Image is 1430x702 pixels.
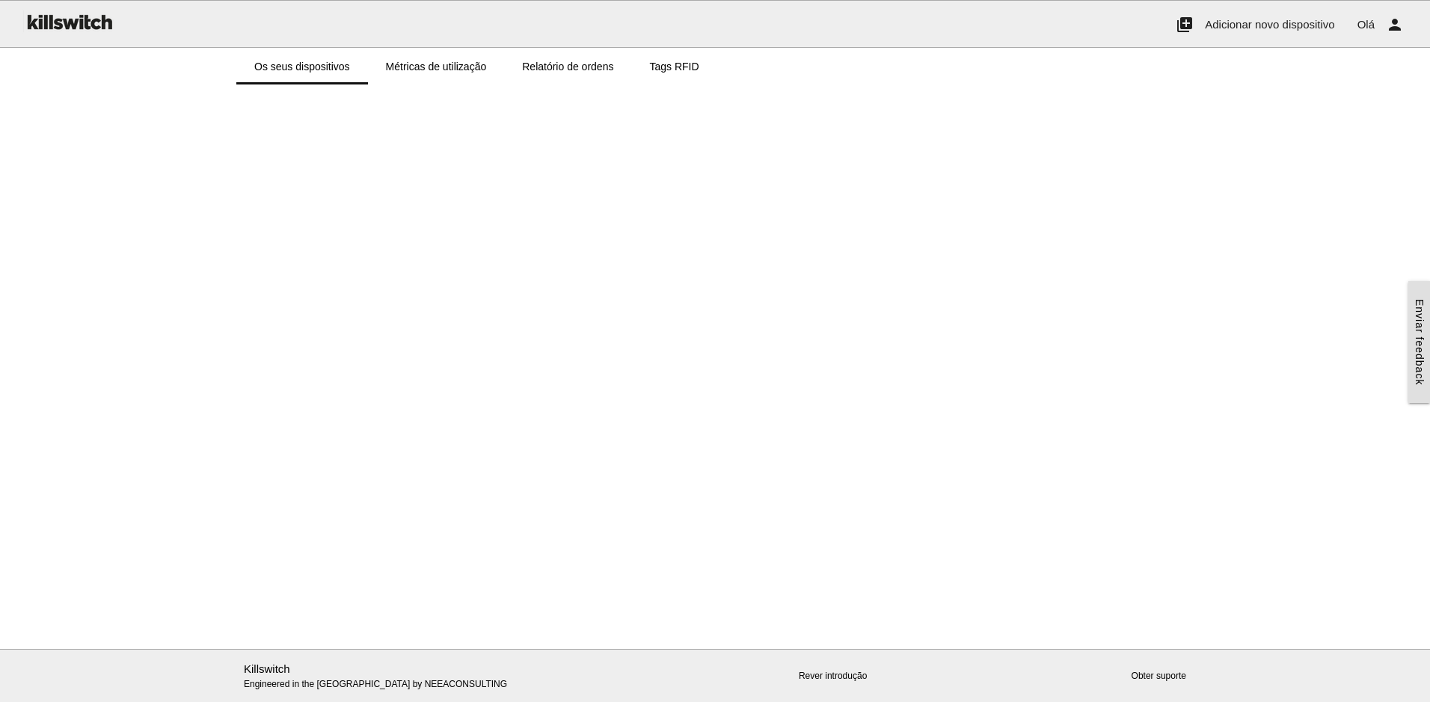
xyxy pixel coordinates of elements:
[504,49,631,84] a: Relatório de ordens
[22,1,115,43] img: ks-logo-black-160-b.png
[1176,1,1194,49] i: add_to_photos
[1408,281,1430,403] a: Enviar feedback
[631,49,716,84] a: Tags RFID
[799,671,867,681] a: Rever introdução
[236,49,368,84] a: Os seus dispositivos
[1386,1,1404,49] i: person
[1132,671,1186,681] a: Obter suporte
[1357,18,1375,31] span: Olá
[244,661,548,692] p: Engineered in the [GEOGRAPHIC_DATA] by NEEACONSULTING
[244,662,290,675] a: Killswitch
[1205,18,1334,31] span: Adicionar novo dispositivo
[368,49,505,84] a: Métricas de utilização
